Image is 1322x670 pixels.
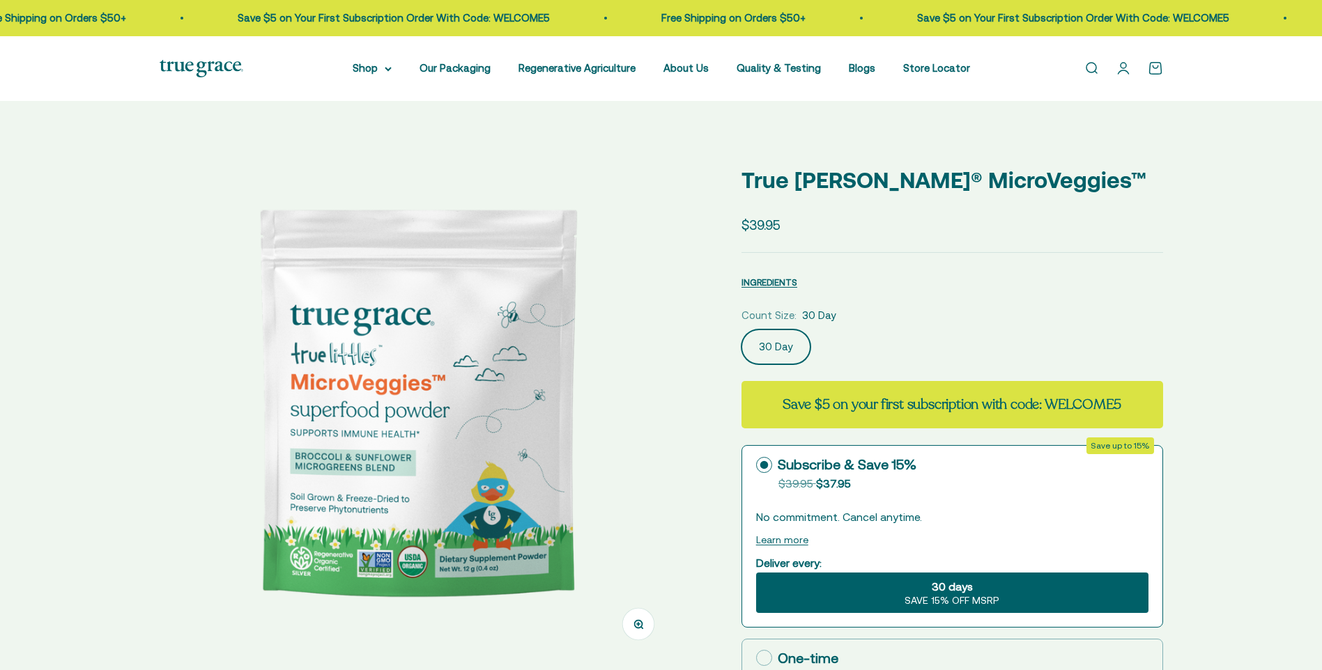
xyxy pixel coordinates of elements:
p: True [PERSON_NAME]® MicroVeggies™ [741,162,1163,198]
p: Save $5 on Your First Subscription Order With Code: WELCOME5 [235,10,547,26]
a: Regenerative Agriculture [518,62,636,74]
sale-price: $39.95 [741,215,781,235]
img: Kids Daily Superfood for Immune Health* Easy way for kids to get more greens in their diet Regene... [160,146,675,660]
a: Our Packaging [420,62,491,74]
strong: Save $5 on your first subscription with code: WELCOME5 [783,395,1121,414]
a: Quality & Testing [737,62,821,74]
a: Blogs [849,62,875,74]
span: INGREDIENTS [741,277,797,288]
a: About Us [663,62,709,74]
legend: Count Size: [741,307,797,324]
summary: Shop [353,60,392,77]
span: 30 Day [802,307,836,324]
p: Save $5 on Your First Subscription Order With Code: WELCOME5 [914,10,1227,26]
button: INGREDIENTS [741,274,797,290]
a: Store Locator [903,62,970,74]
a: Free Shipping on Orders $50+ [659,12,803,24]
